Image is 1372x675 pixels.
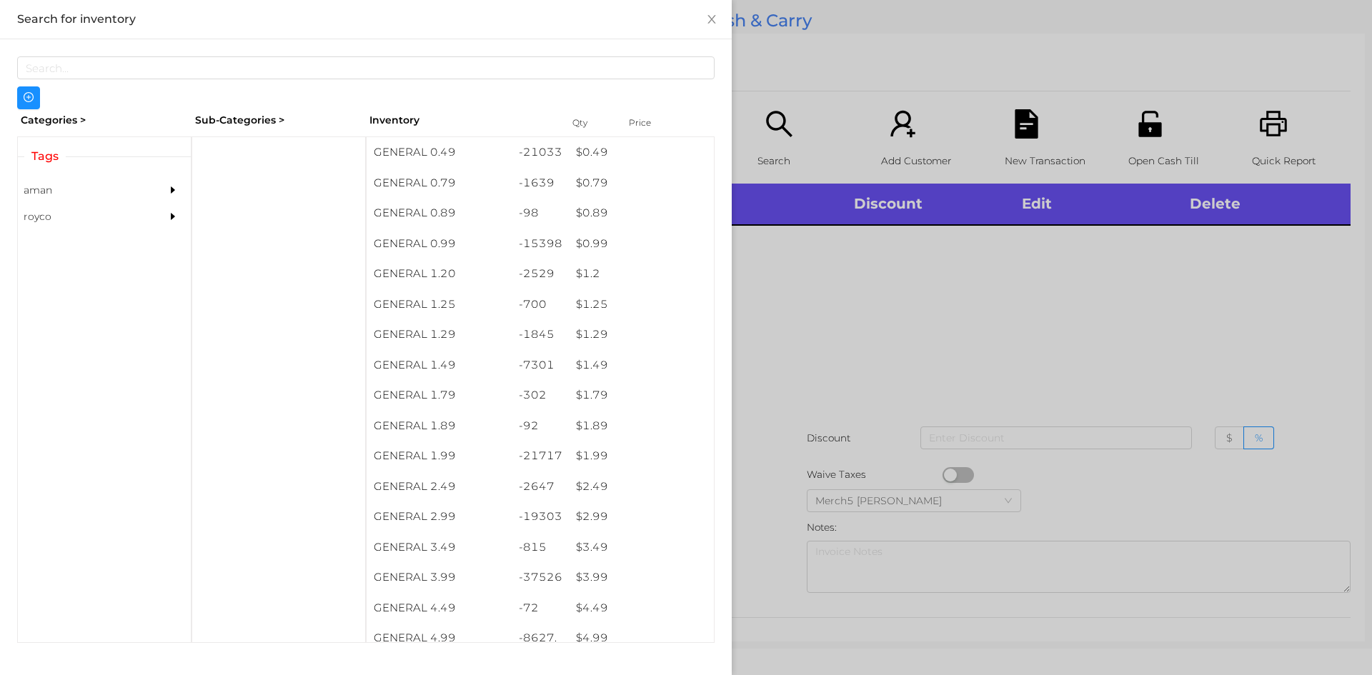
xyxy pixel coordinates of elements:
[17,86,40,109] button: icon: plus-circle
[168,185,178,195] i: icon: caret-right
[367,562,512,593] div: GENERAL 3.99
[569,532,714,563] div: $ 3.49
[367,411,512,441] div: GENERAL 1.89
[369,113,555,128] div: Inventory
[24,148,66,165] span: Tags
[569,562,714,593] div: $ 3.99
[569,441,714,471] div: $ 1.99
[569,319,714,350] div: $ 1.29
[512,137,570,168] div: -21033
[367,623,512,654] div: GENERAL 4.99
[512,319,570,350] div: -1845
[367,319,512,350] div: GENERAL 1.29
[569,411,714,441] div: $ 1.89
[367,137,512,168] div: GENERAL 0.49
[367,501,512,532] div: GENERAL 2.99
[168,211,178,221] i: icon: caret-right
[569,198,714,229] div: $ 0.89
[706,14,717,25] i: icon: close
[367,259,512,289] div: GENERAL 1.20
[569,113,612,133] div: Qty
[512,411,570,441] div: -92
[367,289,512,320] div: GENERAL 1.25
[512,593,570,624] div: -72
[18,177,148,204] div: aman
[367,168,512,199] div: GENERAL 0.79
[192,109,366,131] div: Sub-Categories >
[569,380,714,411] div: $ 1.79
[512,259,570,289] div: -2529
[569,289,714,320] div: $ 1.25
[367,380,512,411] div: GENERAL 1.79
[512,289,570,320] div: -700
[512,562,570,593] div: -37526
[512,380,570,411] div: -302
[569,471,714,502] div: $ 2.49
[367,198,512,229] div: GENERAL 0.89
[17,56,715,79] input: Search...
[569,501,714,532] div: $ 2.99
[569,623,714,654] div: $ 4.99
[367,532,512,563] div: GENERAL 3.49
[569,168,714,199] div: $ 0.79
[367,229,512,259] div: GENERAL 0.99
[512,229,570,259] div: -15398
[569,229,714,259] div: $ 0.99
[625,113,682,133] div: Price
[512,623,570,669] div: -8627.5
[367,441,512,471] div: GENERAL 1.99
[569,137,714,168] div: $ 0.49
[569,259,714,289] div: $ 1.2
[512,198,570,229] div: -98
[512,350,570,381] div: -7301
[18,204,148,230] div: royco
[569,350,714,381] div: $ 1.49
[512,168,570,199] div: -1639
[512,441,570,471] div: -21717
[512,501,570,532] div: -19303
[17,109,192,131] div: Categories >
[17,11,715,27] div: Search for inventory
[367,593,512,624] div: GENERAL 4.49
[367,471,512,502] div: GENERAL 2.49
[569,593,714,624] div: $ 4.49
[367,350,512,381] div: GENERAL 1.49
[512,532,570,563] div: -815
[512,471,570,502] div: -2647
